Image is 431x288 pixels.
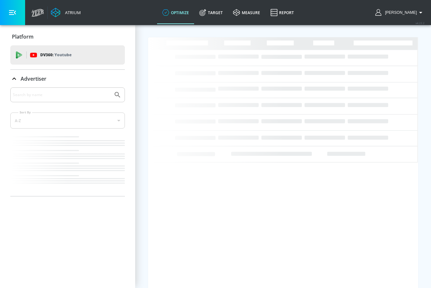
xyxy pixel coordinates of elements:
a: measure [228,1,265,24]
a: Report [265,1,299,24]
div: DV360: Youtube [10,45,125,65]
button: [PERSON_NAME] [375,9,425,16]
div: Platform [10,28,125,46]
a: Atrium [51,8,81,17]
input: Search by name [13,91,110,99]
div: Advertiser [10,70,125,88]
span: v 4.22.2 [416,21,425,25]
p: Youtube [54,51,71,58]
label: Sort By [18,110,32,114]
span: login as: aracely.alvarenga@zefr.com [382,10,417,15]
div: Advertiser [10,87,125,196]
div: Atrium [62,10,81,15]
a: Target [194,1,228,24]
p: DV360: [40,51,71,59]
p: Platform [12,33,33,40]
a: optimize [157,1,194,24]
div: A-Z [10,113,125,129]
nav: list of Advertiser [10,134,125,196]
p: Advertiser [21,75,46,82]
